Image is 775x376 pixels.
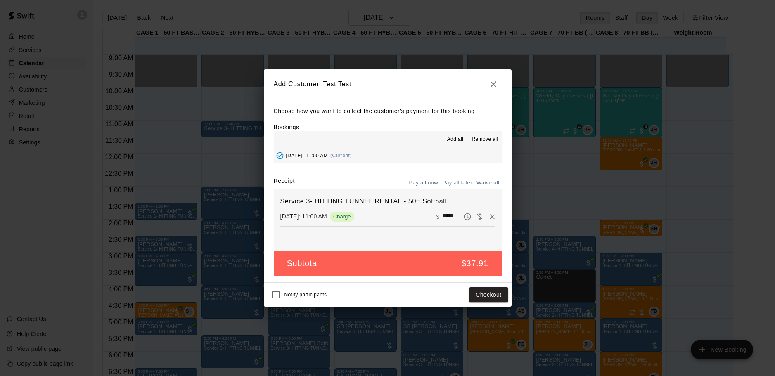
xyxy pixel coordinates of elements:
[474,177,502,189] button: Waive all
[264,69,512,99] h2: Add Customer: Test Test
[287,258,319,269] h5: Subtotal
[286,153,328,158] span: [DATE]: 11:00 AM
[330,153,352,158] span: (Current)
[447,135,464,144] span: Add all
[284,292,327,298] span: Notify participants
[442,133,468,146] button: Add all
[469,287,508,303] button: Checkout
[468,133,501,146] button: Remove all
[486,210,498,223] button: Remove
[274,177,295,189] label: Receipt
[274,124,299,130] label: Bookings
[330,213,354,220] span: Charge
[280,212,327,220] p: [DATE]: 11:00 AM
[461,213,474,220] span: Pay later
[407,177,441,189] button: Pay all now
[274,106,502,116] p: Choose how you want to collect the customer's payment for this booking
[274,149,286,162] button: Added - Collect Payment
[474,213,486,220] span: Waive payment
[436,213,440,221] p: $
[462,258,488,269] h5: $37.91
[472,135,498,144] span: Remove all
[274,148,502,163] button: Added - Collect Payment[DATE]: 11:00 AM(Current)
[440,177,474,189] button: Pay all later
[280,196,495,207] h6: Service 3- HITTING TUNNEL RENTAL - 50ft Softball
